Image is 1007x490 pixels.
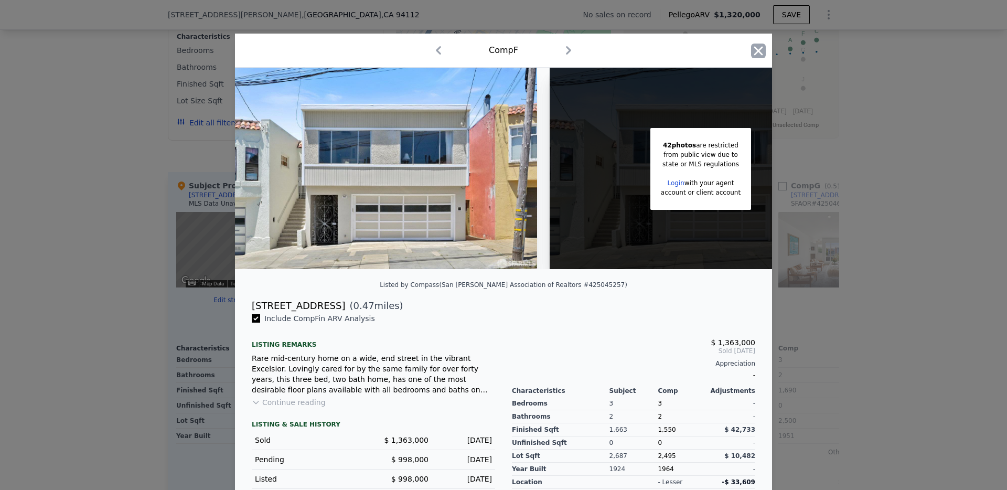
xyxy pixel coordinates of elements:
span: $ 42,733 [724,426,755,433]
div: Appreciation [512,359,755,368]
span: $ 998,000 [391,475,428,483]
span: Include Comp F in ARV Analysis [260,314,379,323]
div: 2 [658,410,706,423]
span: Sold [DATE] [512,347,755,355]
div: are restricted [661,141,741,150]
div: 0 [609,436,658,450]
div: - [706,410,755,423]
div: - lesser [658,478,682,486]
div: 2 [609,410,658,423]
span: 2,495 [658,452,676,460]
div: [DATE] [437,454,492,465]
div: - [512,368,755,382]
button: Continue reading [252,397,326,408]
a: Login [667,179,684,187]
div: [DATE] [437,474,492,484]
div: Unfinished Sqft [512,436,609,450]
div: Lot Sqft [512,450,609,463]
div: Sold [255,435,365,445]
span: 0.47 [353,300,374,311]
span: ( miles) [345,299,403,313]
div: 2,687 [609,450,658,463]
div: Year Built [512,463,609,476]
div: 1924 [609,463,658,476]
div: - [706,463,755,476]
div: - [706,397,755,410]
span: 42 photos [663,142,696,149]
div: Finished Sqft [512,423,609,436]
span: 1,550 [658,426,676,433]
div: from public view due to [661,150,741,159]
div: state or MLS regulations [661,159,741,169]
div: Listed [255,474,365,484]
div: [DATE] [437,435,492,445]
div: Listing remarks [252,332,495,349]
span: 0 [658,439,662,446]
div: 3 [609,397,658,410]
div: [STREET_ADDRESS] [252,299,345,313]
div: 1964 [658,463,706,476]
div: Adjustments [706,387,755,395]
div: account or client account [661,188,741,197]
span: with your agent [684,179,734,187]
span: 3 [658,400,662,407]
div: Characteristics [512,387,609,395]
div: LISTING & SALE HISTORY [252,420,495,431]
div: Subject [609,387,658,395]
span: $ 998,000 [391,455,428,464]
span: $ 10,482 [724,452,755,460]
img: Property Img [235,68,537,269]
div: Pending [255,454,365,465]
span: -$ 33,609 [722,478,755,486]
div: Listed by Compass (San [PERSON_NAME] Association of Realtors #425045257) [380,281,627,289]
div: 1,663 [609,423,658,436]
div: Comp F [489,44,518,57]
span: $ 1,363,000 [711,338,755,347]
span: $ 1,363,000 [384,436,428,444]
div: Comp [658,387,706,395]
div: Bedrooms [512,397,609,410]
div: - [706,436,755,450]
div: Rare mid-century home on a wide, end street in the vibrant Excelsior. Lovingly cared for by the s... [252,353,495,395]
div: Bathrooms [512,410,609,423]
div: location [512,476,609,489]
